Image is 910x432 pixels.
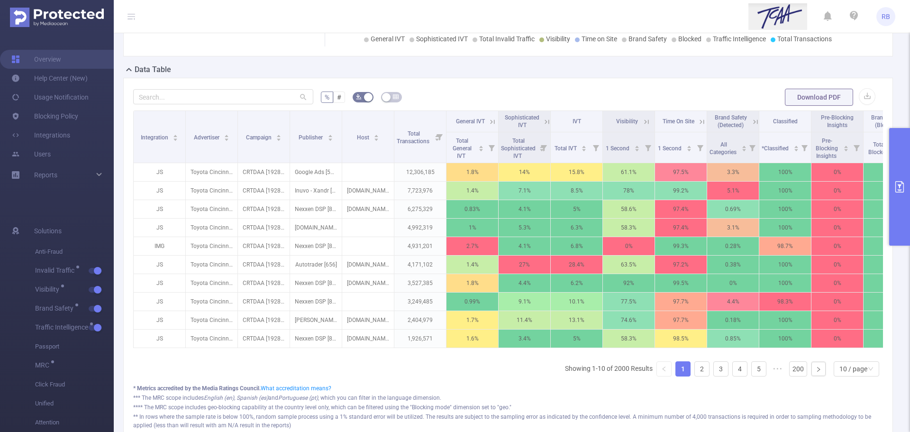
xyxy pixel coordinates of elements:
i: icon: caret-down [793,147,799,150]
i: icon: caret-up [582,144,587,147]
p: 99.5% [655,274,707,292]
p: 100% [759,311,811,329]
p: Toyota Cincinnati [4291] [186,293,237,311]
div: Sort [634,144,640,150]
div: Sort [224,133,229,139]
p: 0% [811,163,863,181]
p: Nexxen DSP [8605] [290,293,342,311]
i: Filter menu [641,132,655,163]
p: [DOMAIN_NAME] [342,182,394,200]
a: 1 [676,362,690,376]
i: Filter menu [537,132,550,163]
div: ** In rows where the sample rate is below 100%, random sample process using a 1% standard error w... [133,413,883,430]
span: % [325,93,329,101]
p: CRTDAA [192860] [238,219,290,237]
p: 0% [603,237,655,255]
b: * Metrics accredited by the Media Ratings Council. [133,385,261,392]
i: icon: caret-up [634,144,639,147]
a: Users [11,145,51,164]
li: 1 [675,361,691,377]
p: 1.4% [446,256,498,274]
p: 58.3% [603,330,655,348]
span: Sophisticated IVT [505,114,539,129]
div: Sort [843,144,849,150]
p: 100% [759,163,811,181]
p: 8.5% [551,182,602,200]
i: icon: caret-down [276,137,282,140]
p: 4.1% [499,200,550,218]
div: *** The MRC scope includes and , which you can filter in the language dimension. [133,394,883,402]
i: icon: caret-up [479,144,484,147]
p: JS [134,200,185,218]
p: Nexxen DSP [8605] [290,330,342,348]
a: Blocking Policy [11,107,78,126]
span: Total Transactions [397,130,431,145]
p: JS [134,163,185,181]
span: Total IVT [555,145,578,152]
p: 0% [811,293,863,311]
span: Time on Site [582,35,617,43]
i: icon: table [393,94,399,100]
i: icon: caret-down [686,147,692,150]
a: Usage Notification [11,88,89,107]
p: 4,931,201 [394,237,446,255]
i: icon: caret-up [224,133,229,136]
p: 97.5% [655,163,707,181]
span: Anti-Fraud [35,242,114,261]
span: Brand Safety (Blocked) [871,114,903,129]
p: 78% [603,182,655,200]
span: Reports [34,171,57,179]
p: 100% [759,256,811,274]
span: All Categories [710,141,738,156]
div: Sort [276,133,282,139]
i: icon: caret-up [686,144,692,147]
span: Unified [35,394,114,413]
p: 9.1% [499,293,550,311]
i: icon: caret-down [634,147,639,150]
p: JS [134,274,185,292]
i: icon: caret-down [844,147,849,150]
div: Sort [478,144,484,150]
p: 92% [603,274,655,292]
p: 0% [811,330,863,348]
p: 0% [811,311,863,329]
p: 1.8% [446,163,498,181]
a: Overview [11,50,61,69]
span: RB [882,7,890,26]
p: 1,926,571 [394,330,446,348]
p: 5% [551,200,602,218]
p: 97.2% [655,256,707,274]
p: 0% [811,182,863,200]
a: Help Center (New) [11,69,88,88]
p: JS [134,182,185,200]
i: icon: caret-up [741,144,746,147]
i: icon: caret-up [844,144,849,147]
a: 200 [790,362,807,376]
span: Click Fraud [35,375,114,394]
a: 4 [733,362,747,376]
p: JS [134,219,185,237]
i: icon: caret-up [328,133,333,136]
p: 0% [811,219,863,237]
p: [DOMAIN_NAME] [342,274,394,292]
p: CRTDAA [192860] [238,163,290,181]
div: Sort [373,133,379,139]
p: 98.5% [655,330,707,348]
span: Attention [35,413,114,432]
p: 0% [707,274,759,292]
p: 100% [759,219,811,237]
p: 0% [811,200,863,218]
p: 0.28% [707,237,759,255]
i: icon: caret-up [173,133,178,136]
p: 97.7% [655,311,707,329]
a: Integrations [11,126,70,145]
p: JS [134,293,185,311]
p: Toyota Cincinnati [4291] [186,330,237,348]
p: 97.4% [655,200,707,218]
p: 28.4% [551,256,602,274]
i: icon: caret-down [173,137,178,140]
p: 7.1% [499,182,550,200]
p: Nexxen DSP [8605] [290,237,342,255]
p: 61.1% [603,163,655,181]
span: Visibility [35,286,63,293]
